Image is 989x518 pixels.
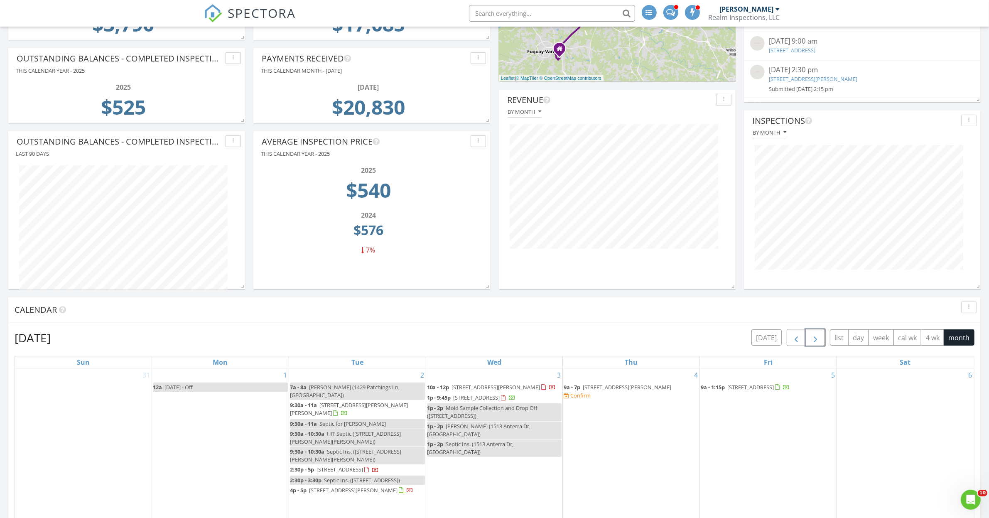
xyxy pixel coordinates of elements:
[944,329,974,346] button: month
[564,383,699,400] a: 9a - 7p [STREET_ADDRESS][PERSON_NAME] Confirm
[324,476,400,484] span: Septic Ins. ([STREET_ADDRESS])
[264,82,473,92] div: [DATE]
[141,368,152,382] a: Go to August 31, 2025
[211,356,230,368] a: Monday
[486,356,503,368] a: Wednesday
[427,440,444,448] span: 1p - 2p
[752,115,958,127] div: Inspections
[469,5,635,22] input: Search everything...
[290,420,317,427] span: 9:30a - 11a
[290,486,307,494] span: 4p - 5p
[750,65,974,93] a: [DATE] 2:30 pm [STREET_ADDRESS][PERSON_NAME] Submitted [DATE] 2:15 pm
[583,383,671,391] span: [STREET_ADDRESS][PERSON_NAME]
[290,476,321,484] span: 2:30p - 3:30p
[290,430,324,437] span: 9:30a - 10:30a
[309,486,398,494] span: [STREET_ADDRESS][PERSON_NAME]
[454,394,500,401] span: [STREET_ADDRESS]
[427,394,451,401] span: 1p - 9:45p
[769,47,815,54] a: [STREET_ADDRESS]
[750,36,765,51] img: streetview
[507,106,542,118] button: By month
[720,5,774,13] div: [PERSON_NAME]
[750,36,974,56] a: [DATE] 9:00 am [STREET_ADDRESS]
[921,329,944,346] button: 4 wk
[701,383,790,391] a: 9a - 1:15p [STREET_ADDRESS]
[750,65,765,79] img: streetview
[290,430,401,445] span: HIT Septic ([STREET_ADDRESS][PERSON_NAME][PERSON_NAME])
[290,401,408,417] a: 9:30a - 11a [STREET_ADDRESS][PERSON_NAME][PERSON_NAME]
[516,76,538,81] a: © MapTiler
[829,368,837,382] a: Go to September 5, 2025
[978,490,987,496] span: 10
[709,13,780,22] div: Realm Inspections, LLC
[19,9,228,44] td: 3790.0
[508,109,541,115] div: By month
[366,245,375,255] span: 7%
[830,329,849,346] button: list
[769,75,857,83] a: [STREET_ADDRESS][PERSON_NAME]
[727,383,774,391] span: [STREET_ADDRESS]
[769,102,956,112] div: [DATE] 2:30 pm
[290,465,425,475] a: 2:30p - 5p [STREET_ADDRESS]
[961,490,981,510] iframe: Intercom live chat
[753,130,786,135] div: By month
[427,422,444,430] span: 1p - 2p
[282,368,289,382] a: Go to September 1, 2025
[762,356,774,368] a: Friday
[427,404,538,420] span: Mold Sample Collection and Drop Off ([STREET_ADDRESS])
[769,36,956,47] div: [DATE] 9:00 am
[427,394,516,401] a: 1p - 9:45p [STREET_ADDRESS]
[427,383,556,391] a: 10a - 12p [STREET_ADDRESS][PERSON_NAME]
[898,356,912,368] a: Saturday
[555,368,562,382] a: Go to September 3, 2025
[290,466,379,473] a: 2:30p - 5p [STREET_ADDRESS]
[564,383,580,391] span: 9a - 7p
[290,383,307,391] span: 7a - 8a
[290,401,408,417] span: [STREET_ADDRESS][PERSON_NAME][PERSON_NAME]
[564,392,591,400] a: Confirm
[570,392,591,399] div: Confirm
[19,82,228,92] div: 2025
[15,304,57,315] span: Calendar
[967,368,974,382] a: Go to September 6, 2025
[228,4,296,22] span: SPECTORA
[17,135,222,148] div: Outstanding Balances - Completed Inspections
[769,85,956,93] div: Submitted [DATE] 2:15 pm
[869,329,894,346] button: week
[427,440,514,456] span: Septic Ins. (1513 Anterra Dr, [GEOGRAPHIC_DATA])
[806,329,825,346] button: Next month
[15,329,51,346] h2: [DATE]
[290,448,324,455] span: 9:30a - 10:30a
[204,11,296,29] a: SPECTORA
[751,329,782,346] button: [DATE]
[264,210,473,220] div: 2024
[427,383,449,391] span: 10a - 12p
[204,4,222,22] img: The Best Home Inspection Software - Spectora
[848,329,869,346] button: day
[290,466,314,473] span: 2:30p - 5p
[750,102,974,130] a: [DATE] 2:30 pm [STREET_ADDRESS] [STREET_ADDRESS] Submitted [DATE] 1:47 pm
[164,383,193,391] span: [DATE] - Off
[499,75,604,82] div: |
[427,422,531,438] span: [PERSON_NAME] (1513 Anterra Dr, [GEOGRAPHIC_DATA])
[507,94,713,106] div: Revenue
[264,220,473,245] td: 575.85
[290,401,317,409] span: 9:30a - 11a
[560,49,564,54] div: 3424 Apple Meadow Drive, Fuquay Varina NC 27526
[262,52,467,65] div: Payments Received
[893,329,922,346] button: cal wk
[264,92,473,127] td: 20830.0
[501,76,515,81] a: Leaflet
[75,356,91,368] a: Sunday
[264,175,473,210] td: 540.23
[350,356,365,368] a: Tuesday
[317,466,363,473] span: [STREET_ADDRESS]
[290,448,401,463] span: Septic Ins. ([STREET_ADDRESS][PERSON_NAME][PERSON_NAME])
[769,65,956,75] div: [DATE] 2:30 pm
[262,135,467,148] div: Average Inspection Price
[427,383,562,393] a: 10a - 12p [STREET_ADDRESS][PERSON_NAME]
[19,92,228,127] td: 525.0
[290,383,400,399] span: [PERSON_NAME] (1429 Patchings Ln, [GEOGRAPHIC_DATA])
[787,329,806,346] button: Previous month
[264,9,473,44] td: 17085.0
